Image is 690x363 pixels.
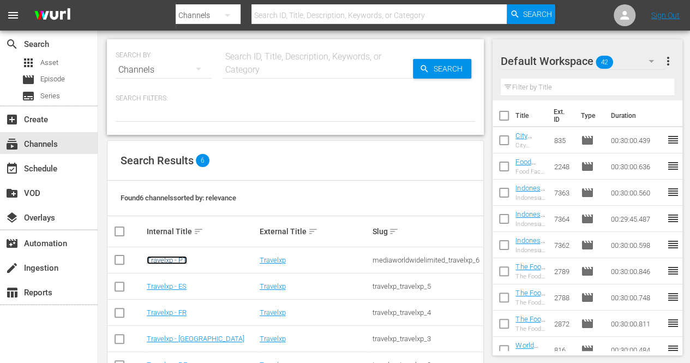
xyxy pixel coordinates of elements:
span: Asset [40,57,58,68]
td: 00:30:00.846 [606,258,666,284]
span: Series [22,90,35,103]
span: Found 6 channels sorted by: relevance [121,194,236,202]
a: Travelxp - FR [147,308,187,317]
div: The Food Guide [GEOGRAPHIC_DATA], [GEOGRAPHIC_DATA] [515,325,545,332]
td: 00:30:00.560 [606,180,666,206]
span: sort [389,227,399,236]
span: Episode [580,239,593,252]
div: City Breaks [GEOGRAPHIC_DATA] [515,142,545,149]
span: 42 [596,51,614,74]
div: travelxp_travelxp_3 [372,335,482,343]
span: reorder [666,133,679,146]
div: Indonesia's Romantic Getaway Labuan Bajo, [GEOGRAPHIC_DATA] [515,194,545,201]
td: 00:30:00.636 [606,153,666,180]
div: Food Fact Fun [GEOGRAPHIC_DATA], [GEOGRAPHIC_DATA] [515,168,545,175]
a: Travelxp - [GEOGRAPHIC_DATA] [147,335,244,343]
td: 00:30:00.598 [606,232,666,258]
span: reorder [666,264,679,277]
th: Type [574,100,604,131]
a: Indonesia's Romantic Getaway, Borobudur (PT) [515,210,545,267]
span: Create [5,113,19,126]
span: Asset [22,56,35,69]
div: Internal Title [147,225,256,238]
a: The Food Guide [GEOGRAPHIC_DATA], [GEOGRAPHIC_DATA] (PT) [515,289,545,354]
span: Episode [580,291,593,304]
span: 6 [196,154,209,167]
button: more_vert [661,48,674,74]
th: Ext. ID [547,100,574,131]
span: reorder [666,186,679,199]
span: Schedule [5,162,19,175]
a: Indonesia's Romantic Getaway, Labuan Bajo (PT) [515,184,544,241]
span: sort [308,227,318,236]
span: Overlays [5,211,19,224]
span: Automation [5,237,19,250]
span: Episode [580,343,593,356]
span: reorder [666,343,679,356]
span: Episode [580,134,593,147]
span: Episode [580,186,593,199]
div: Search ID, Title, Description, Keywords, or Category [223,50,413,76]
span: Episode [580,317,593,330]
a: Travelxp - PT [147,256,187,264]
span: VOD [5,187,19,200]
td: 7362 [550,232,577,258]
a: Travelxp [260,308,286,317]
td: 00:30:00.811 [606,311,666,337]
a: The Food Guide [GEOGRAPHIC_DATA], [GEOGRAPHIC_DATA](PT) [515,263,545,328]
td: 7364 [550,206,577,232]
p: Search Filters: [116,94,475,103]
span: Episode [580,212,593,225]
span: sort [194,227,203,236]
td: 2789 [550,258,577,284]
span: Episode [40,74,65,85]
div: Indonesia's Romantic Getaway Borobudur, [GEOGRAPHIC_DATA] [515,221,545,228]
div: The Food Guide [GEOGRAPHIC_DATA], [GEOGRAPHIC_DATA] [515,273,545,280]
td: 2788 [550,284,577,311]
a: Travelxp [260,256,286,264]
span: menu [7,9,20,22]
span: reorder [666,290,679,304]
span: Episode [580,265,593,278]
td: 2872 [550,311,577,337]
span: reorder [666,159,679,172]
th: Title [515,100,547,131]
div: Channels [116,55,212,85]
div: External Title [260,225,369,238]
td: 00:29:45.487 [606,206,666,232]
a: Indonesia's Romantic Getaway, [GEOGRAPHIC_DATA] (PT) [515,236,544,302]
span: Search [429,59,471,79]
div: Indonesia's Romantic Getaway [GEOGRAPHIC_DATA], [GEOGRAPHIC_DATA] [515,247,545,254]
span: reorder [666,212,679,225]
span: Search [523,4,552,24]
a: Travelxp [260,282,286,290]
img: ans4CAIJ8jUAAAAAAAAAAAAAAAAAAAAAAAAgQb4GAAAAAAAAAAAAAAAAAAAAAAAAJMjXAAAAAAAAAAAAAAAAAAAAAAAAgAT5G... [26,3,79,28]
a: Travelxp [260,335,286,343]
span: Search [5,38,19,51]
td: 7363 [550,180,577,206]
a: City Breaks [GEOGRAPHIC_DATA] (PT) [515,132,544,172]
td: 835 [550,127,577,153]
td: 2248 [550,153,577,180]
a: Sign Out [651,11,680,20]
span: Search Results [121,154,194,167]
span: reorder [666,238,679,251]
a: Travelxp - ES [147,282,187,290]
div: travelxp_travelxp_5 [372,282,482,290]
button: Search [507,4,555,24]
td: 00:30:00.484 [606,337,666,363]
div: travelxp_travelxp_4 [372,308,482,317]
a: Food Fact Fun [GEOGRAPHIC_DATA], [GEOGRAPHIC_DATA] (PT) [515,158,544,223]
span: Episode [22,73,35,86]
div: Slug [372,225,482,238]
div: The Food Guide [GEOGRAPHIC_DATA], [GEOGRAPHIC_DATA] [515,299,545,306]
td: 00:30:00.748 [606,284,666,311]
div: Default Workspace [501,46,664,76]
td: 816 [550,337,577,363]
th: Duration [604,100,669,131]
button: Search [413,59,471,79]
span: Channels [5,138,19,151]
span: Ingestion [5,261,19,275]
span: Series [40,91,60,102]
span: Reports [5,286,19,299]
